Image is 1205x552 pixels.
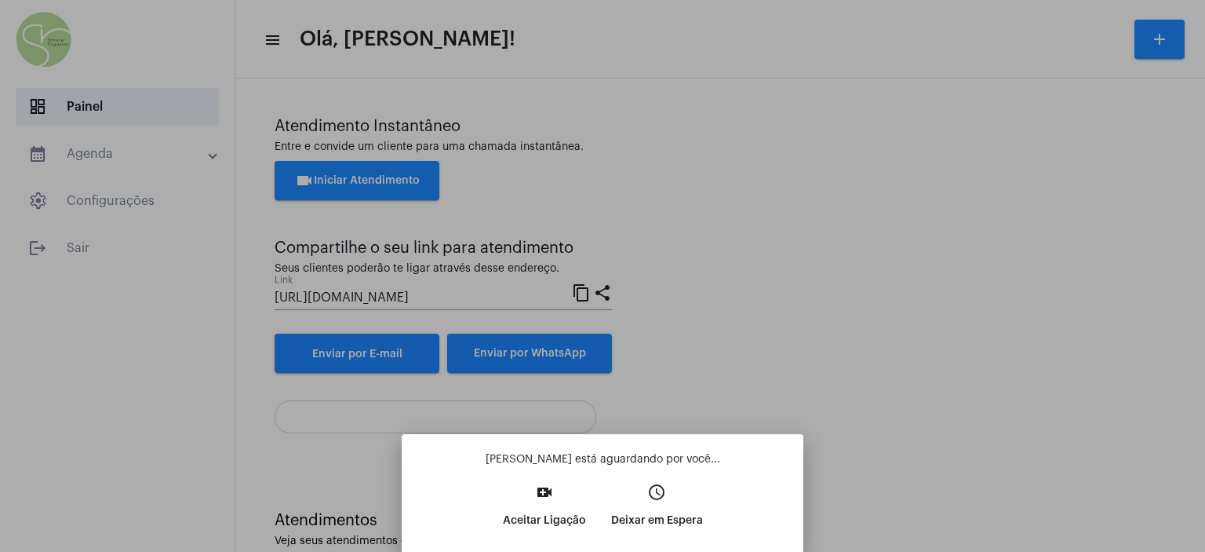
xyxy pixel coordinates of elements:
button: Deixar em Espera [599,478,715,546]
p: Deixar em Espera [611,506,703,535]
p: [PERSON_NAME] está aguardando por você... [414,451,791,467]
p: Aceitar Ligação [503,506,586,535]
mat-icon: video_call [535,483,554,502]
mat-icon: access_time [647,483,666,502]
button: Aceitar Ligação [490,478,599,546]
